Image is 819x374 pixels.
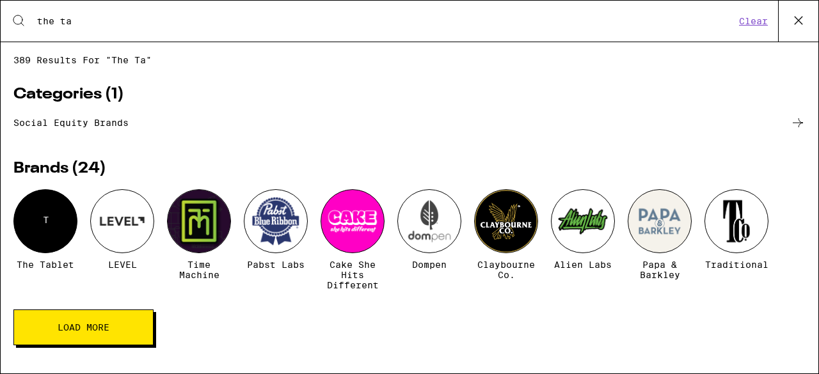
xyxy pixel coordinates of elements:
span: Load More [58,323,109,332]
h2: Categories ( 1 ) [13,87,806,102]
h2: Brands ( 24 ) [13,161,806,176]
span: Cake She Hits Different [321,260,385,290]
button: Clear [735,15,772,27]
button: Load More [13,309,154,345]
span: Papa & Barkley [628,260,692,280]
span: LEVEL [108,260,137,270]
span: Traditional [705,260,768,270]
div: T [13,189,77,253]
span: Alien Labs [554,260,612,270]
span: Dompen [412,260,447,270]
input: Search for products & categories [36,15,735,27]
span: Pabst Labs [247,260,305,270]
span: Hi. Need any help? [8,9,92,19]
a: Social equity brands [13,115,806,130]
span: Claybourne Co. [474,260,538,280]
span: Time Machine [167,260,231,280]
span: The Tablet [17,260,74,270]
span: 389 results for "the ta" [13,55,806,65]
